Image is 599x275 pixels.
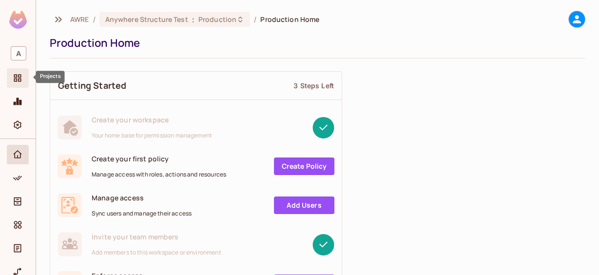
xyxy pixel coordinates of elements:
[92,154,226,163] span: Create your first policy
[92,193,192,202] span: Manage access
[58,79,126,92] span: Getting Started
[92,171,226,178] span: Manage access with roles, actions and resources
[293,81,334,90] div: 3 Steps Left
[192,16,195,23] span: :
[50,36,580,50] div: Production Home
[198,15,236,24] span: Production
[7,168,29,188] div: Policy
[92,210,192,217] span: Sync users and manage their access
[92,115,212,124] span: Create your workspace
[7,92,29,111] div: Monitoring
[260,15,319,24] span: Production Home
[93,15,96,24] li: /
[92,249,221,256] span: Add members to this workspace or environment
[70,15,89,24] span: the active workspace
[9,11,27,29] img: SReyMgAAAABJRU5ErkJggg==
[7,192,29,211] div: Directory
[274,196,334,214] a: Add Users
[7,115,29,135] div: Settings
[7,215,29,235] div: Elements
[7,68,29,88] div: Projects
[92,232,221,241] span: Invite your team members
[7,238,29,258] div: Audit Log
[254,15,256,24] li: /
[11,46,26,60] span: A
[92,132,212,139] span: Your home base for permission management
[105,15,188,24] span: Anywhere Structure Test
[36,71,65,83] div: Projects
[7,145,29,164] div: Home
[274,157,334,175] a: Create Policy
[7,42,29,64] div: Workspace: AWRE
